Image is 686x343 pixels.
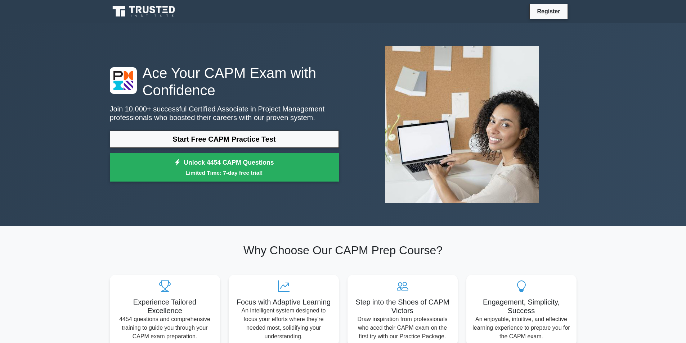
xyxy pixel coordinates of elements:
[234,298,333,306] h5: Focus with Adaptive Learning
[353,298,452,315] h5: Step into the Shoes of CAPM Victors
[472,298,571,315] h5: Engagement, Simplicity, Success
[234,306,333,341] p: An intelligent system designed to focus your efforts where they're needed most, solidifying your ...
[472,315,571,341] p: An enjoyable, intuitive, and effective learning experience to prepare you for the CAPM exam.
[116,298,214,315] h5: Experience Tailored Excellence
[110,153,339,182] a: Unlock 4454 CAPM QuestionsLimited Time: 7-day free trial!
[353,315,452,341] p: Draw inspiration from professionals who aced their CAPM exam on the first try with our Practice P...
[110,105,339,122] p: Join 10,000+ successful Certified Associate in Project Management professionals who boosted their...
[110,131,339,148] a: Start Free CAPM Practice Test
[110,64,339,99] h1: Ace Your CAPM Exam with Confidence
[116,315,214,341] p: 4454 questions and comprehensive training to guide you through your CAPM exam preparation.
[110,243,577,257] h2: Why Choose Our CAPM Prep Course?
[533,7,564,16] a: Register
[119,169,330,177] small: Limited Time: 7-day free trial!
